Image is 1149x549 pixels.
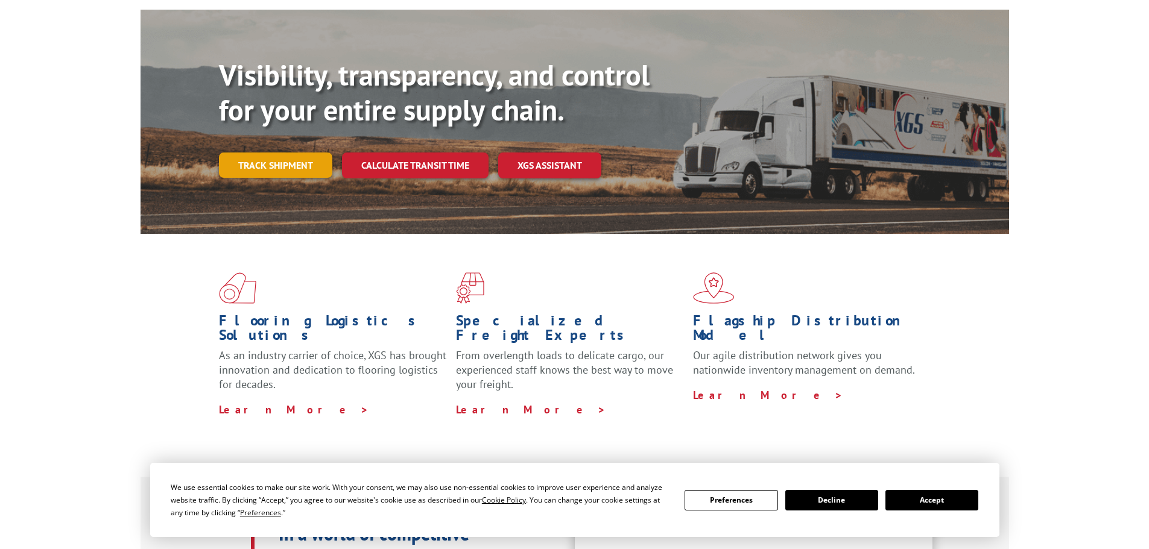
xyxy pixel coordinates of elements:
h1: Flagship Distribution Model [693,313,921,348]
img: xgs-icon-focused-on-flooring-red [456,272,484,304]
h1: Flooring Logistics Solutions [219,313,447,348]
span: Cookie Policy [482,495,526,505]
button: Decline [785,490,878,510]
div: Cookie Consent Prompt [150,463,999,537]
a: Learn More > [219,403,369,416]
a: Learn More > [456,403,606,416]
a: XGS ASSISTANT [498,152,601,178]
h1: Specialized Freight Experts [456,313,684,348]
span: Preferences [240,507,281,518]
div: We use essential cookies to make our site work. With your consent, we may also use non-essential ... [171,481,670,519]
a: Learn More > [693,388,843,402]
button: Preferences [685,490,777,510]
img: xgs-icon-flagship-distribution-model-red [693,272,735,304]
span: Our agile distribution network gives you nationwide inventory management on demand. [693,348,915,377]
span: As an industry carrier of choice, XGS has brought innovation and dedication to flooring logistics... [219,348,446,391]
img: xgs-icon-total-supply-chain-intelligence-red [219,272,256,304]
b: Visibility, transparency, and control for your entire supply chain. [219,56,650,128]
button: Accept [885,490,978,510]
a: Calculate transit time [342,152,489,178]
a: Track shipment [219,152,332,178]
p: From overlength loads to delicate cargo, our experienced staff knows the best way to move your fr... [456,348,684,402]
